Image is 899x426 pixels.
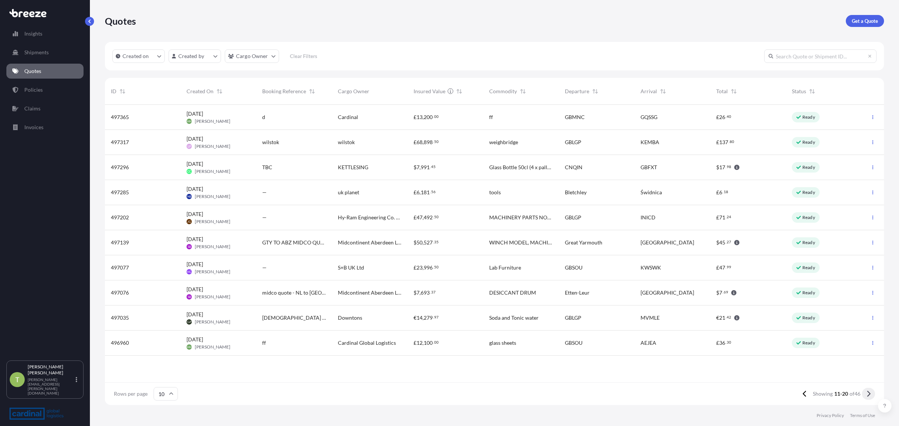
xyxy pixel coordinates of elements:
span: $ [414,240,417,245]
span: Insured Value [414,88,445,95]
span: Cardinal [338,113,358,121]
span: [DATE] [187,286,203,293]
p: Ready [802,139,815,145]
span: 497285 [111,189,129,196]
span: $ [716,165,719,170]
span: . [433,216,434,218]
span: , [420,190,421,195]
span: [PERSON_NAME] [195,168,230,174]
span: [DEMOGRAPHIC_DATA] Quote [262,314,326,322]
span: 7 [719,290,722,295]
span: . [430,191,431,193]
span: wilstok [338,139,355,146]
span: 40 [727,115,731,118]
span: 26 [719,115,725,120]
span: CC [187,168,191,175]
p: [PERSON_NAME] [PERSON_NAME] [28,364,74,376]
span: $ [716,240,719,245]
span: Booking Reference [262,88,306,95]
span: [PERSON_NAME] [195,294,230,300]
span: . [433,241,434,243]
span: £ [414,190,417,195]
span: [GEOGRAPHIC_DATA] [641,289,694,296]
span: [PERSON_NAME] [195,319,230,325]
span: £ [414,265,417,270]
span: MVMLE [641,314,660,322]
span: ff [489,113,493,121]
span: — [262,264,267,271]
span: . [433,140,434,143]
span: . [726,216,726,218]
span: GBSOU [565,264,582,271]
p: Get a Quote [852,17,878,25]
span: [PERSON_NAME] [195,344,230,350]
span: SB [188,243,191,250]
span: 00 [434,115,439,118]
span: weighbridge [489,139,518,146]
span: Bletchley [565,189,587,196]
span: Cargo Owner [338,88,369,95]
span: 37 [431,291,436,293]
span: [PERSON_NAME] [195,269,230,275]
span: , [423,315,424,320]
span: GP [187,318,191,326]
span: 98 [727,165,731,168]
p: Cargo Owner [236,52,268,60]
span: £ [716,215,719,220]
p: Ready [802,265,815,271]
span: . [726,165,726,168]
span: € [414,315,417,320]
span: £ [414,215,417,220]
span: Commodity [489,88,517,95]
span: Arrival [641,88,657,95]
span: £ [414,115,417,120]
span: $ [716,290,719,295]
span: [DATE] [187,210,203,218]
span: DESICCANT DRUM [489,289,536,296]
span: 97 [434,316,439,319]
span: £ [716,265,719,270]
p: Quotes [24,67,41,75]
span: . [726,316,726,319]
p: Terms of Use [850,413,875,419]
a: Claims [6,101,84,116]
span: 279 [424,315,433,320]
span: 496960 [111,339,129,347]
span: [DATE] [187,261,203,268]
span: £ [716,340,719,346]
span: HH [187,343,191,351]
span: Cardinal Global Logistics [338,339,396,347]
span: 137 [719,140,728,145]
span: 47 [719,265,725,270]
span: INICD [641,214,656,221]
span: Rows per page [114,390,148,398]
span: 30 [727,341,731,344]
span: $ [414,165,417,170]
button: Sort [118,87,127,96]
span: KETTLESING [338,164,368,171]
p: Invoices [24,124,43,131]
button: Sort [308,87,317,96]
span: 69 [724,291,728,293]
span: 50 [434,266,439,268]
span: AEJEA [641,339,656,347]
span: 45 [431,165,436,168]
span: SB [188,293,191,301]
span: MACHINERY PARTS NON HAZ [489,214,553,221]
span: £ [414,340,417,346]
span: TBC [262,164,272,171]
span: $ [414,290,417,295]
button: Sort [808,87,817,96]
span: Departure [565,88,589,95]
p: Created by [178,52,205,60]
span: 50 [417,240,423,245]
span: 45 [719,240,725,245]
span: . [433,115,434,118]
p: Insights [24,30,42,37]
span: GBLGP [565,314,581,322]
span: . [433,341,434,344]
input: Search Quote or Shipment ID... [764,49,877,63]
a: Invoices [6,120,84,135]
span: ID [111,88,116,95]
span: Midcontinent Aberdeen Ltd [338,239,402,246]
